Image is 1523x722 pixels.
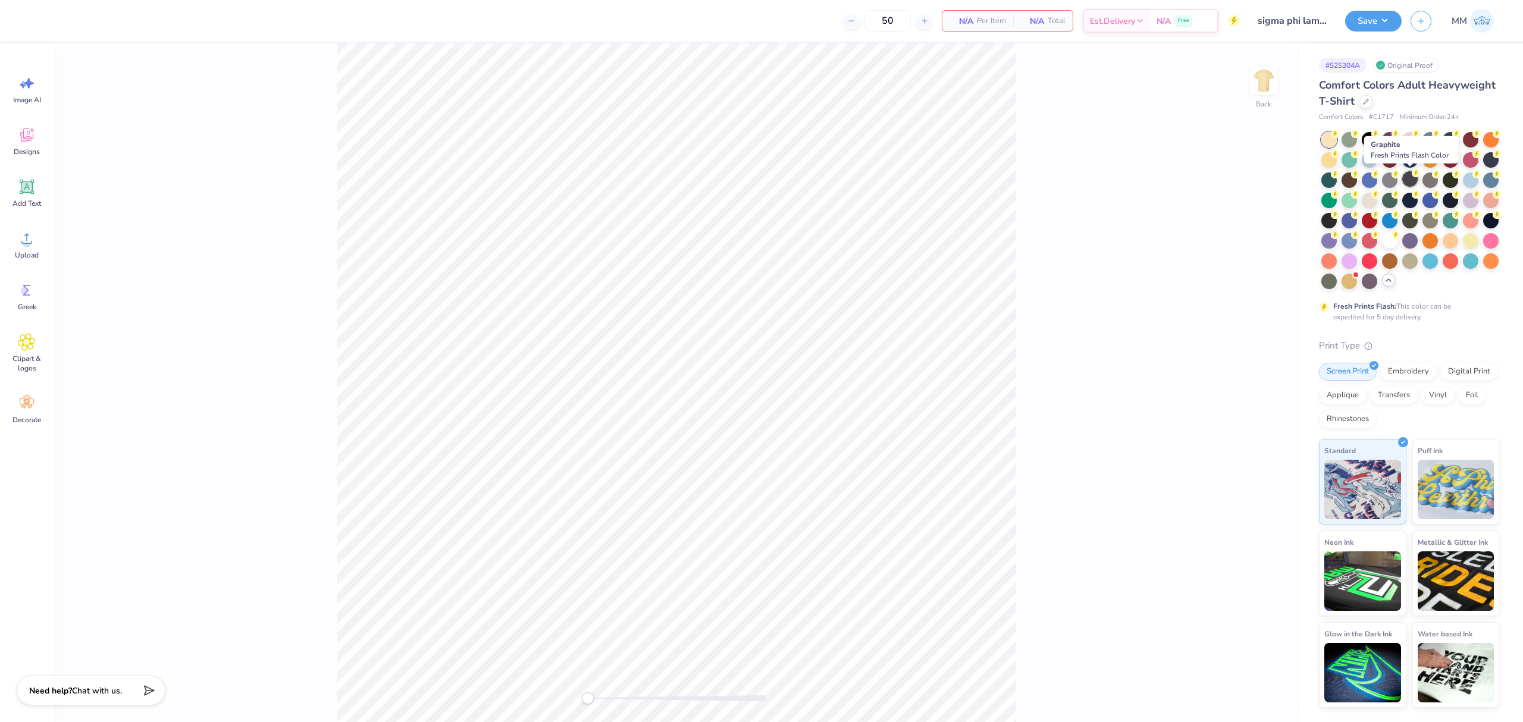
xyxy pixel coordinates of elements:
div: # 525304A [1319,58,1367,73]
strong: Need help? [29,685,72,696]
input: – – [864,10,911,32]
div: Original Proof [1372,58,1439,73]
img: Puff Ink [1418,460,1494,519]
span: Est. Delivery [1090,15,1135,27]
button: Save [1345,11,1402,32]
span: N/A [1020,15,1044,27]
img: Water based Ink [1418,643,1494,702]
span: Water based Ink [1418,627,1472,640]
a: MM [1446,9,1499,33]
div: Back [1256,99,1271,109]
div: Graphite [1364,136,1459,164]
span: Add Text [12,199,41,208]
img: Metallic & Glitter Ink [1418,551,1494,611]
div: Screen Print [1319,363,1377,381]
div: Applique [1319,387,1367,404]
span: Total [1048,15,1066,27]
span: Comfort Colors [1319,112,1363,123]
span: Glow in the Dark Ink [1324,627,1392,640]
div: Digital Print [1440,363,1498,381]
span: MM [1452,14,1467,28]
span: Neon Ink [1324,536,1353,548]
span: Greek [18,302,36,312]
img: Glow in the Dark Ink [1324,643,1401,702]
span: Comfort Colors Adult Heavyweight T-Shirt [1319,78,1496,108]
span: Designs [14,147,40,156]
img: Standard [1324,460,1401,519]
span: Decorate [12,415,41,425]
span: Metallic & Glitter Ink [1418,536,1488,548]
img: Back [1252,69,1276,93]
div: Print Type [1319,339,1499,353]
span: Free [1178,17,1189,25]
div: Vinyl [1421,387,1455,404]
span: Image AI [13,95,41,105]
div: Accessibility label [582,692,594,704]
span: N/A [1157,15,1171,27]
span: # C1717 [1369,112,1394,123]
img: Neon Ink [1324,551,1401,611]
strong: Fresh Prints Flash: [1333,302,1396,311]
div: Transfers [1370,387,1418,404]
span: Chat with us. [72,685,122,696]
div: Rhinestones [1319,410,1377,428]
span: N/A [949,15,973,27]
img: Mariah Myssa Salurio [1470,9,1494,33]
span: Clipart & logos [7,354,46,373]
span: Upload [15,250,39,260]
div: Foil [1458,387,1486,404]
span: Minimum Order: 24 + [1400,112,1459,123]
input: Untitled Design [1249,9,1336,33]
div: Embroidery [1380,363,1437,381]
span: Fresh Prints Flash Color [1371,150,1449,160]
div: This color can be expedited for 5 day delivery. [1333,301,1480,322]
span: Puff Ink [1418,444,1443,457]
span: Per Item [977,15,1006,27]
span: Standard [1324,444,1356,457]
